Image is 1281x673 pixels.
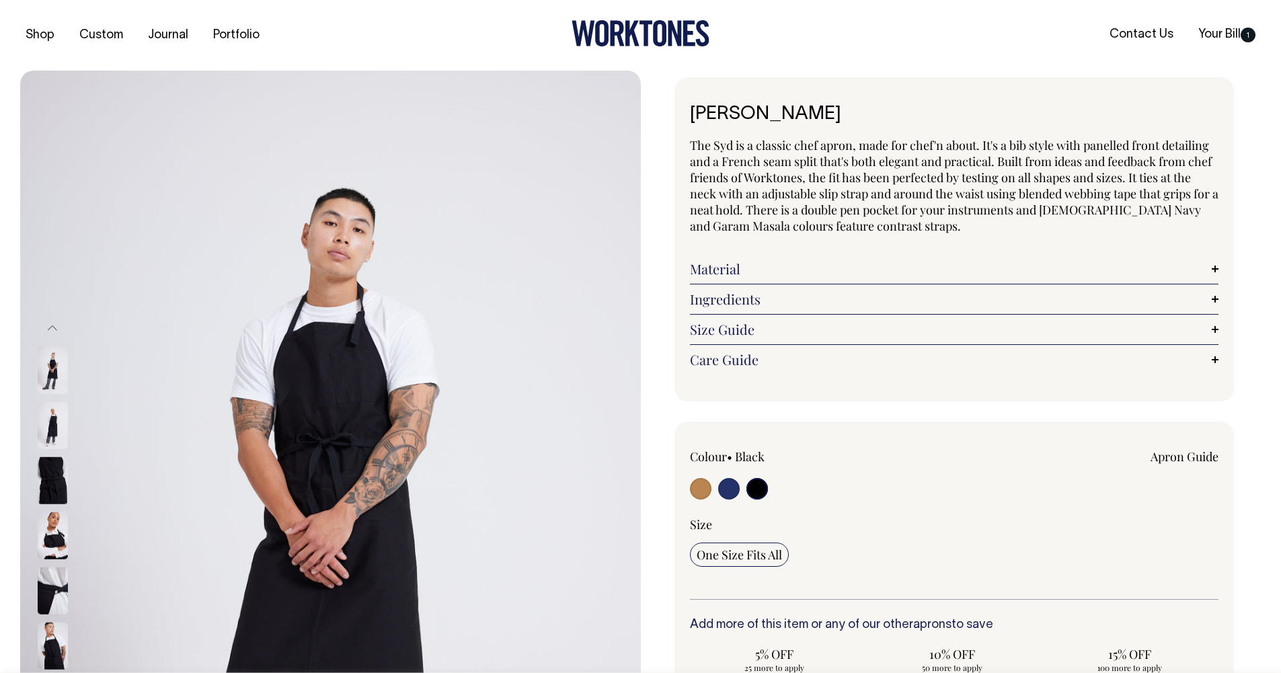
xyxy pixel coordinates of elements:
a: Shop [20,24,60,46]
a: Material [690,261,1219,277]
a: Your Bill1 [1193,24,1261,46]
a: Journal [143,24,194,46]
a: Custom [74,24,128,46]
img: black [38,347,68,394]
button: Previous [42,313,63,343]
span: The Syd is a classic chef apron, made for chef'n about. It's a bib style with panelled front deta... [690,137,1218,234]
a: aprons [913,619,952,631]
input: One Size Fits All [690,543,789,567]
img: black [38,567,68,615]
span: 25 more to apply [697,662,853,673]
a: Portfolio [208,24,265,46]
span: • [727,448,732,465]
img: black [38,402,68,449]
h1: [PERSON_NAME] [690,104,1219,125]
img: black [38,457,68,504]
img: black [38,512,68,559]
span: One Size Fits All [697,547,782,563]
span: 1 [1241,28,1255,42]
a: Apron Guide [1151,448,1218,465]
span: 10% OFF [874,646,1030,662]
span: 5% OFF [697,646,853,662]
img: black [38,623,68,670]
a: Size Guide [690,321,1219,338]
a: Contact Us [1104,24,1179,46]
a: Care Guide [690,352,1219,368]
a: Ingredients [690,291,1219,307]
span: 15% OFF [1052,646,1208,662]
span: 100 more to apply [1052,662,1208,673]
div: Size [690,516,1219,532]
label: Black [735,448,765,465]
div: Colour [690,448,902,465]
span: 50 more to apply [874,662,1030,673]
h6: Add more of this item or any of our other to save [690,619,1219,632]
